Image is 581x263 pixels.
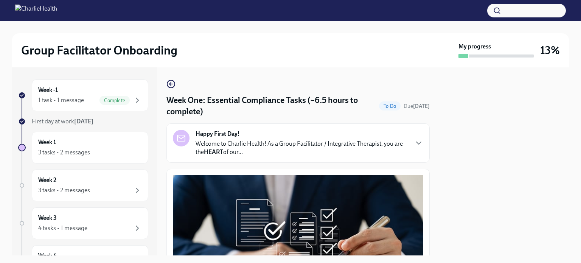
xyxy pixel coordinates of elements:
h2: Group Facilitator Onboarding [21,43,177,58]
div: 4 tasks • 1 message [38,224,87,232]
span: September 9th, 2025 07:00 [404,103,430,110]
h6: Week 4 [38,252,57,260]
strong: HEART [204,148,223,156]
a: Week 34 tasks • 1 message [18,207,148,239]
a: Week 13 tasks • 2 messages [18,132,148,163]
div: 1 task • 1 message [38,96,84,104]
h6: Week 1 [38,138,56,146]
h3: 13% [540,44,560,57]
h6: Week 3 [38,214,57,222]
span: To Do [379,103,401,109]
span: Due [404,103,430,109]
span: First day at work [32,118,93,125]
p: Welcome to Charlie Health! As a Group Facilitator / Integrative Therapist, you are the of our... [196,140,408,156]
a: First day at work[DATE] [18,117,148,126]
div: 3 tasks • 2 messages [38,148,90,157]
img: CharlieHealth [15,5,57,17]
a: Week -11 task • 1 messageComplete [18,79,148,111]
h6: Week 2 [38,176,56,184]
strong: [DATE] [74,118,93,125]
h6: Week -1 [38,86,58,94]
h4: Week One: Essential Compliance Tasks (~6.5 hours to complete) [166,95,376,117]
span: Complete [99,98,130,103]
strong: [DATE] [413,103,430,109]
strong: Happy First Day! [196,130,240,138]
div: 3 tasks • 2 messages [38,186,90,195]
strong: My progress [458,42,491,51]
a: Week 23 tasks • 2 messages [18,170,148,201]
